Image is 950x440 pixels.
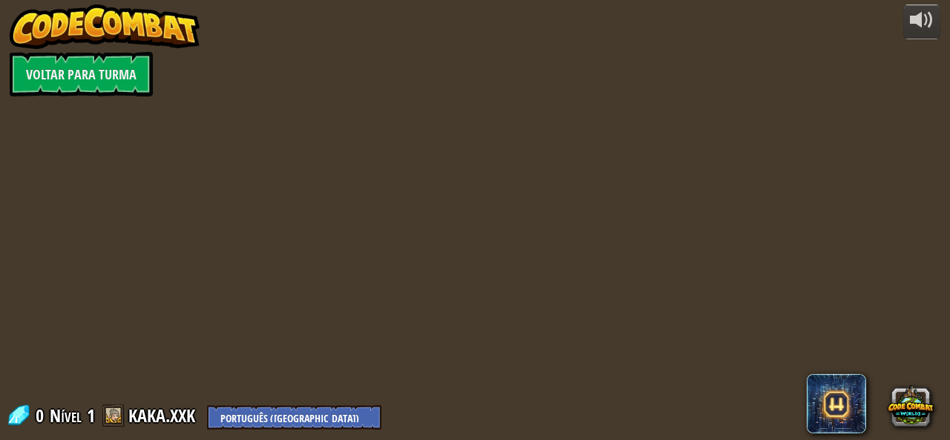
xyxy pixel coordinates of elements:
[50,404,82,428] span: Nível
[10,4,200,49] img: CodeCombat - Learn how to code by playing a game
[87,404,95,427] span: 1
[128,404,200,427] a: KAKA.XXK
[36,404,48,427] span: 0
[10,52,153,96] a: Voltar para Turma
[903,4,940,39] button: Ajuste o volume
